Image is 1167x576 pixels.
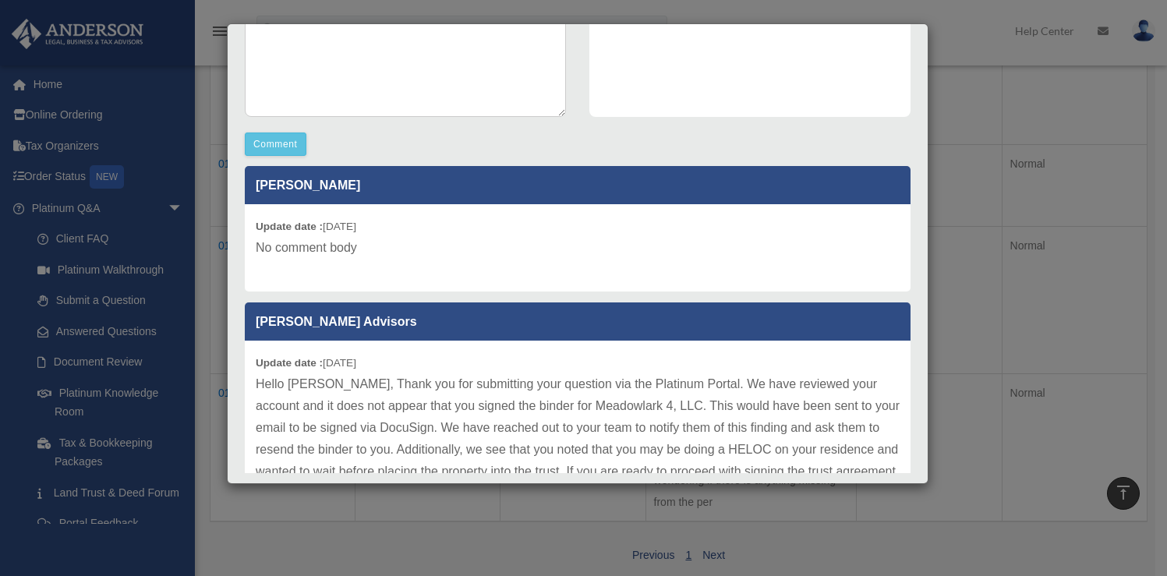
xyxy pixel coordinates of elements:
small: [DATE] [256,357,356,369]
p: Hello [PERSON_NAME], Thank you for submitting your question via the Platinum Portal. We have revi... [256,373,900,548]
p: [PERSON_NAME] Advisors [245,302,911,341]
p: No comment body [256,237,900,259]
b: Update date : [256,221,323,232]
b: Update date : [256,357,323,369]
small: [DATE] [256,221,356,232]
button: Comment [245,133,306,156]
p: [PERSON_NAME] [245,166,911,204]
